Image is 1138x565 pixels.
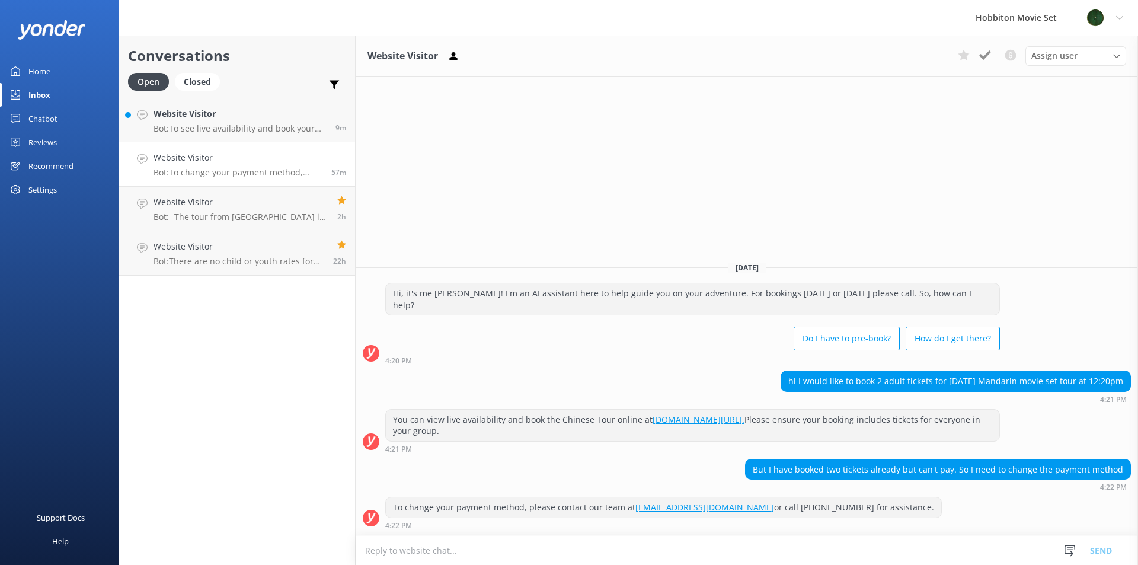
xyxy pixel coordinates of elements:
[367,49,438,64] h3: Website Visitor
[746,459,1130,480] div: But I have booked two tickets already but can't pay. So I need to change the payment method
[154,212,328,222] p: Bot: - The tour from [GEOGRAPHIC_DATA] i-SITE includes transport to and from [GEOGRAPHIC_DATA], w...
[28,178,57,202] div: Settings
[386,283,999,315] div: Hi, it's me [PERSON_NAME]! I'm an AI assistant here to help guide you on your adventure. For book...
[794,327,900,350] button: Do I have to pre-book?
[385,522,412,529] strong: 4:22 PM
[154,240,324,253] h4: Website Visitor
[781,395,1131,403] div: Sep 18 2025 04:21pm (UTC +12:00) Pacific/Auckland
[52,529,69,553] div: Help
[1031,49,1078,62] span: Assign user
[386,497,941,518] div: To change your payment method, please contact our team at or call [PHONE_NUMBER] for assistance.
[119,142,355,187] a: Website VisitorBot:To change your payment method, please contact our team at [EMAIL_ADDRESS][DOMA...
[119,187,355,231] a: Website VisitorBot:- The tour from [GEOGRAPHIC_DATA] i-SITE includes transport to and from [GEOGR...
[635,502,774,513] a: [EMAIL_ADDRESS][DOMAIN_NAME]
[1100,396,1127,403] strong: 4:21 PM
[386,410,999,441] div: You can view live availability and book the Chinese Tour online at Please ensure your booking inc...
[385,356,1000,365] div: Sep 18 2025 04:20pm (UTC +12:00) Pacific/Auckland
[28,107,57,130] div: Chatbot
[128,73,169,91] div: Open
[37,506,85,529] div: Support Docs
[1025,46,1126,65] div: Assign User
[1086,9,1104,27] img: 34-1625720359.png
[119,231,355,276] a: Website VisitorBot:There are no child or youth rates for International Hobbit Day. The ticket pri...
[154,107,327,120] h4: Website Visitor
[333,256,346,266] span: Sep 17 2025 06:38pm (UTC +12:00) Pacific/Auckland
[18,20,86,40] img: yonder-white-logo.png
[906,327,1000,350] button: How do I get there?
[335,123,346,133] span: Sep 18 2025 05:09pm (UTC +12:00) Pacific/Auckland
[728,263,766,273] span: [DATE]
[1100,484,1127,491] strong: 4:22 PM
[385,446,412,453] strong: 4:21 PM
[119,98,355,142] a: Website VisitorBot:To see live availability and book your Hobbiton tour for two people, please vi...
[28,154,73,178] div: Recommend
[154,151,322,164] h4: Website Visitor
[28,83,50,107] div: Inbox
[385,521,942,529] div: Sep 18 2025 04:22pm (UTC +12:00) Pacific/Auckland
[781,371,1130,391] div: hi I would like to book 2 adult tickets for [DATE] Mandarin movie set tour at 12:20pm
[28,59,50,83] div: Home
[385,357,412,365] strong: 4:20 PM
[175,73,220,91] div: Closed
[154,123,327,134] p: Bot: To see live availability and book your Hobbiton tour for two people, please visit [DOMAIN_NA...
[128,44,346,67] h2: Conversations
[154,256,324,267] p: Bot: There are no child or youth rates for International Hobbit Day. The ticket price is $320 per...
[385,445,1000,453] div: Sep 18 2025 04:21pm (UTC +12:00) Pacific/Auckland
[653,414,744,425] a: [DOMAIN_NAME][URL].
[745,483,1131,491] div: Sep 18 2025 04:22pm (UTC +12:00) Pacific/Auckland
[154,196,328,209] h4: Website Visitor
[154,167,322,178] p: Bot: To change your payment method, please contact our team at [EMAIL_ADDRESS][DOMAIN_NAME] or ca...
[128,75,175,88] a: Open
[28,130,57,154] div: Reviews
[337,212,346,222] span: Sep 18 2025 02:25pm (UTC +12:00) Pacific/Auckland
[331,167,346,177] span: Sep 18 2025 04:22pm (UTC +12:00) Pacific/Auckland
[175,75,226,88] a: Closed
